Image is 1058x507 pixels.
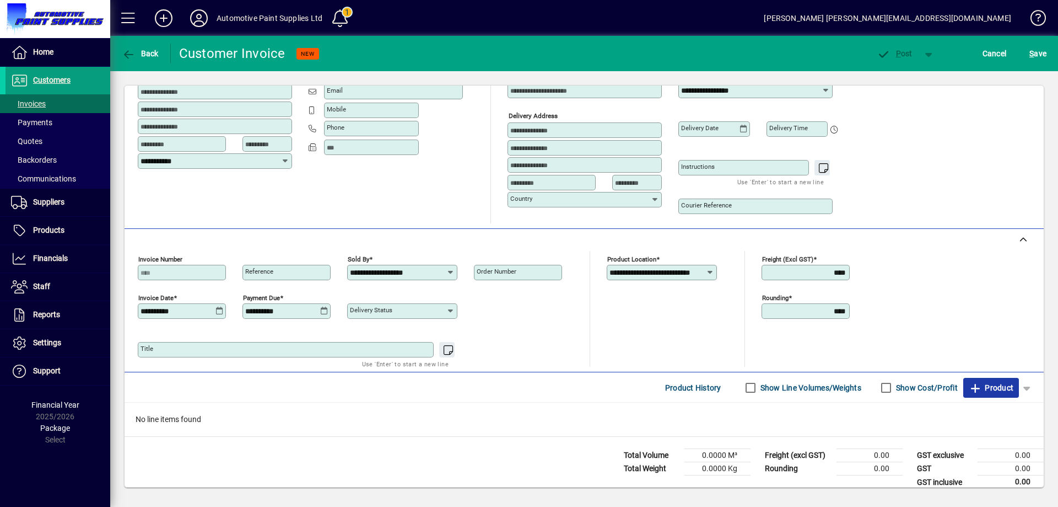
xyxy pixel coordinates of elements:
[11,118,52,127] span: Payments
[684,449,751,462] td: 0.0000 M³
[665,379,721,397] span: Product History
[33,282,50,291] span: Staff
[110,44,171,63] app-page-header-button: Back
[138,255,182,263] mat-label: Invoice number
[348,255,369,263] mat-label: Sold by
[33,76,71,84] span: Customers
[40,424,70,433] span: Package
[33,366,61,375] span: Support
[301,50,315,57] span: NEW
[11,137,42,146] span: Quotes
[618,462,684,476] td: Total Weight
[963,378,1019,398] button: Product
[33,338,61,347] span: Settings
[217,9,322,27] div: Automotive Paint Supplies Ltd
[978,462,1044,476] td: 0.00
[362,357,449,370] mat-hint: Use 'Enter' to start a new line
[1027,44,1049,63] button: Save
[684,462,751,476] td: 0.0000 Kg
[141,345,153,353] mat-label: Title
[764,9,1011,27] div: [PERSON_NAME] [PERSON_NAME][EMAIL_ADDRESS][DOMAIN_NAME]
[978,476,1044,489] td: 0.00
[911,462,978,476] td: GST
[978,449,1044,462] td: 0.00
[894,382,958,393] label: Show Cost/Profit
[125,403,1044,436] div: No line items found
[11,174,76,183] span: Communications
[877,49,913,58] span: ost
[980,44,1010,63] button: Cancel
[11,99,46,108] span: Invoices
[759,462,836,476] td: Rounding
[33,310,60,319] span: Reports
[607,255,656,263] mat-label: Product location
[179,45,285,62] div: Customer Invoice
[327,105,346,113] mat-label: Mobile
[762,255,813,263] mat-label: Freight (excl GST)
[896,49,901,58] span: P
[681,201,732,209] mat-label: Courier Reference
[6,357,110,385] a: Support
[836,449,903,462] td: 0.00
[33,254,68,263] span: Financials
[759,449,836,462] td: Freight (excl GST)
[181,8,217,28] button: Profile
[6,151,110,169] a: Backorders
[6,39,110,66] a: Home
[510,195,532,202] mat-label: Country
[6,329,110,357] a: Settings
[6,301,110,329] a: Reports
[769,124,808,132] mat-label: Delivery time
[681,124,719,132] mat-label: Delivery date
[119,44,161,63] button: Back
[6,169,110,188] a: Communications
[33,47,53,56] span: Home
[33,198,64,206] span: Suppliers
[911,449,978,462] td: GST exclusive
[6,189,110,216] a: Suppliers
[11,156,57,164] span: Backorders
[138,294,174,302] mat-label: Invoice date
[6,245,110,273] a: Financials
[146,8,181,28] button: Add
[1029,45,1046,62] span: ave
[6,217,110,244] a: Products
[969,379,1013,397] span: Product
[6,132,110,151] a: Quotes
[327,87,343,94] mat-label: Email
[245,268,273,275] mat-label: Reference
[1029,49,1034,58] span: S
[758,382,861,393] label: Show Line Volumes/Weights
[6,273,110,301] a: Staff
[243,294,280,302] mat-label: Payment due
[911,476,978,489] td: GST inclusive
[6,113,110,132] a: Payments
[31,401,79,409] span: Financial Year
[983,45,1007,62] span: Cancel
[661,378,726,398] button: Product History
[762,294,789,302] mat-label: Rounding
[836,462,903,476] td: 0.00
[327,124,344,131] mat-label: Phone
[33,226,64,234] span: Products
[618,449,684,462] td: Total Volume
[681,163,715,170] mat-label: Instructions
[122,49,159,58] span: Back
[477,268,516,275] mat-label: Order number
[350,306,392,314] mat-label: Delivery status
[1022,2,1044,38] a: Knowledge Base
[871,44,918,63] button: Post
[737,175,824,188] mat-hint: Use 'Enter' to start a new line
[6,94,110,113] a: Invoices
